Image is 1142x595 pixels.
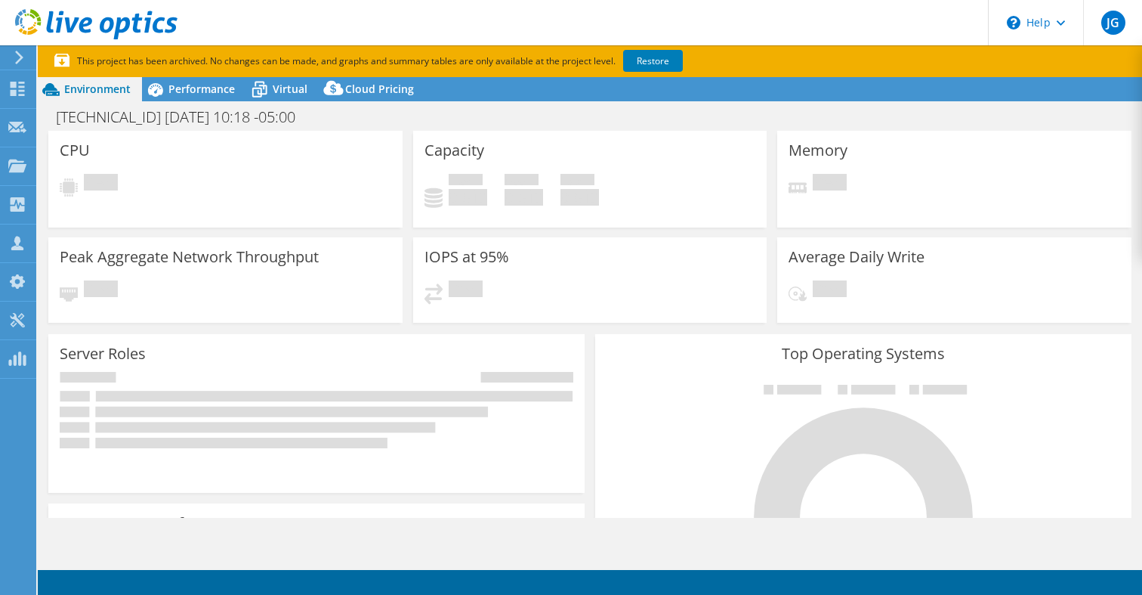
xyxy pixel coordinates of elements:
h3: Top Operating Systems [606,346,1120,362]
span: Cloud Pricing [345,82,414,96]
h1: [TECHNICAL_ID] [DATE] 10:18 -05:00 [49,109,319,126]
span: Free [505,174,539,189]
span: Total [560,174,594,189]
h4: 0 GiB [449,189,487,206]
h3: Top Server Manufacturers [60,515,242,531]
h3: Capacity [424,142,484,159]
h3: IOPS at 95% [424,249,509,265]
span: Performance [168,82,235,96]
h3: Peak Aggregate Network Throughput [60,249,319,265]
h4: 0 GiB [560,189,599,206]
span: Virtual [273,82,307,96]
h3: Memory [789,142,847,159]
span: Pending [813,174,847,194]
span: Environment [64,82,131,96]
svg: \n [1007,16,1020,29]
h3: Average Daily Write [789,249,924,265]
h3: Server Roles [60,346,146,362]
span: Pending [813,280,847,301]
span: Pending [84,280,118,301]
a: Restore [623,50,683,72]
h3: CPU [60,142,90,159]
span: Used [449,174,483,189]
h4: 0 GiB [505,189,543,206]
span: JG [1101,11,1125,35]
span: Pending [84,174,118,194]
p: This project has been archived. No changes can be made, and graphs and summary tables are only av... [54,53,795,70]
span: Pending [449,280,483,301]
